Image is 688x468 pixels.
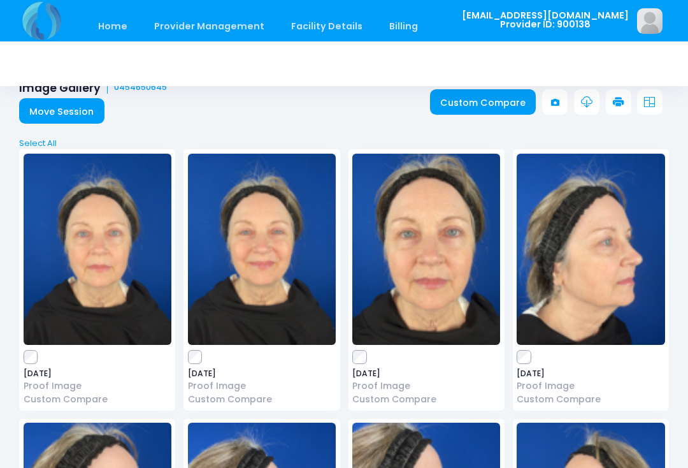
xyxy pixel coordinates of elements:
[352,379,500,393] a: Proof Image
[517,379,664,393] a: Proof Image
[188,393,336,406] a: Custom Compare
[141,11,276,41] a: Provider Management
[517,154,664,345] img: image
[188,370,336,377] span: [DATE]
[24,379,171,393] a: Proof Image
[188,379,336,393] a: Proof Image
[114,82,167,92] a: 0454650645
[352,370,500,377] span: [DATE]
[430,89,536,115] a: Custom Compare
[24,154,171,345] img: image
[15,137,673,150] a: Select All
[352,154,500,345] img: image
[637,8,663,34] img: image
[279,11,375,41] a: Facility Details
[24,370,171,377] span: [DATE]
[462,11,629,29] span: [EMAIL_ADDRESS][DOMAIN_NAME] Provider ID: 900138
[517,370,664,377] span: [DATE]
[85,11,140,41] a: Home
[188,154,336,345] img: image
[19,81,167,94] h1: Image Gallery
[19,98,104,124] a: Move Session
[517,393,664,406] a: Custom Compare
[433,11,482,41] a: Staff
[377,11,431,41] a: Billing
[352,393,500,406] a: Custom Compare
[24,393,171,406] a: Custom Compare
